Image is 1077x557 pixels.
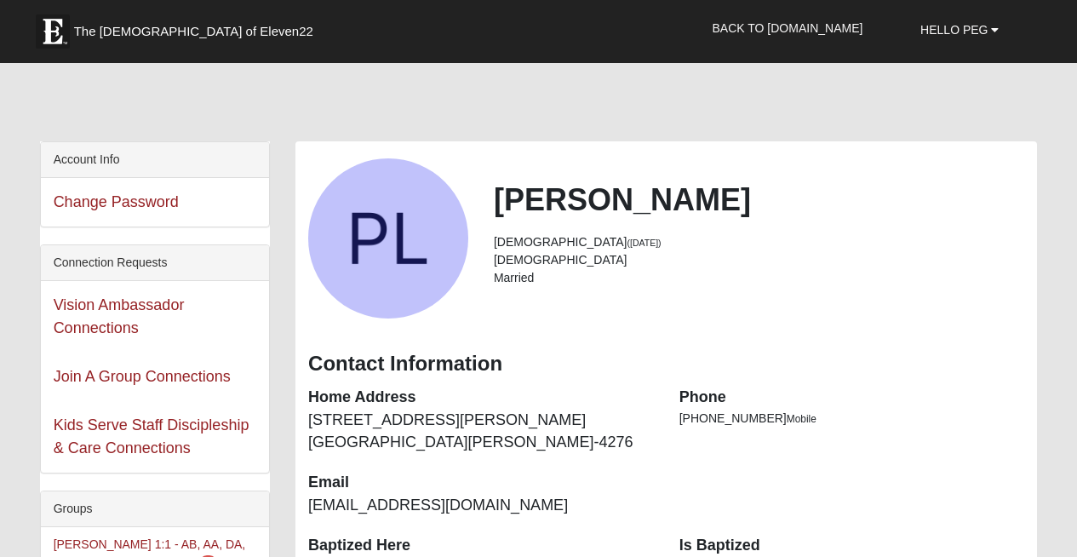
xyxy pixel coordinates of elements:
a: Hello Peg [908,9,1011,51]
dd: [EMAIL_ADDRESS][DOMAIN_NAME] [308,495,654,517]
dd: [STREET_ADDRESS][PERSON_NAME] [GEOGRAPHIC_DATA][PERSON_NAME]-4276 [308,410,654,453]
a: Vision Ambassador Connections [54,296,185,336]
li: [DEMOGRAPHIC_DATA] [494,233,1024,251]
div: Groups [41,491,269,527]
img: Eleven22 logo [36,14,70,49]
span: The [DEMOGRAPHIC_DATA] of Eleven22 [74,23,313,40]
li: Married [494,269,1024,287]
a: Join A Group Connections [54,368,231,385]
h2: [PERSON_NAME] [494,181,1024,218]
dt: Is Baptized [679,535,1025,557]
a: View Fullsize Photo [308,158,468,319]
li: [DEMOGRAPHIC_DATA] [494,251,1024,269]
dt: Home Address [308,387,654,409]
span: Hello Peg [920,23,988,37]
a: Back to [DOMAIN_NAME] [700,7,876,49]
a: Change Password [54,193,179,210]
li: [PHONE_NUMBER] [679,410,1025,428]
a: Kids Serve Staff Discipleship & Care Connections [54,416,249,457]
dt: Baptized Here [308,535,654,557]
a: The [DEMOGRAPHIC_DATA] of Eleven22 [27,6,368,49]
dt: Email [308,472,654,494]
h3: Contact Information [308,352,1024,376]
div: Account Info [41,142,269,178]
small: ([DATE]) [627,238,662,248]
div: Connection Requests [41,245,269,281]
span: Mobile [787,413,816,425]
dt: Phone [679,387,1025,409]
